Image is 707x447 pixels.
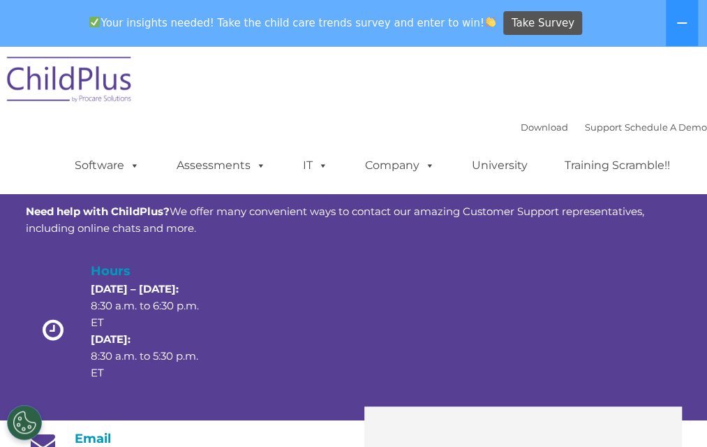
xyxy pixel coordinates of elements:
[91,282,179,295] strong: [DATE] – [DATE]:
[351,152,449,179] a: Company
[89,17,100,27] img: ✅
[26,431,343,446] h4: Email
[91,261,201,281] h4: Hours
[551,152,684,179] a: Training Scramble!!
[521,122,568,133] a: Download
[91,332,131,346] strong: [DATE]:
[503,11,582,36] a: Take Survey
[84,9,502,36] span: Your insights needed! Take the child care trends survey and enter to win!
[91,281,201,381] p: 8:30 a.m. to 6:30 p.m. ET 8:30 a.m. to 5:30 p.m. ET
[163,152,280,179] a: Assessments
[585,122,622,133] a: Support
[458,152,542,179] a: University
[61,152,154,179] a: Software
[512,11,574,36] span: Take Survey
[7,405,42,440] button: Cookies Settings
[289,152,342,179] a: IT
[26,205,644,235] span: We offer many convenient ways to contact our amazing Customer Support representatives, including ...
[625,122,707,133] a: Schedule A Demo
[26,205,170,218] strong: Need help with ChildPlus?
[521,122,707,133] font: |
[485,17,496,27] img: 👏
